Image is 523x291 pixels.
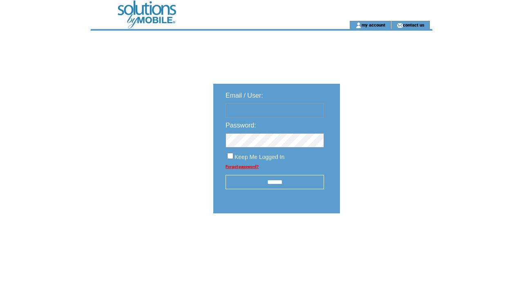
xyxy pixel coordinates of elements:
[397,22,403,29] img: contact_us_icon.gif
[355,22,362,29] img: account_icon.gif
[226,122,256,129] span: Password:
[235,154,284,160] span: Keep Me Logged In
[362,22,385,27] a: my account
[364,234,405,244] img: transparent.png
[226,92,263,99] span: Email / User:
[403,22,425,27] a: contact us
[226,164,259,169] a: Forgot password?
